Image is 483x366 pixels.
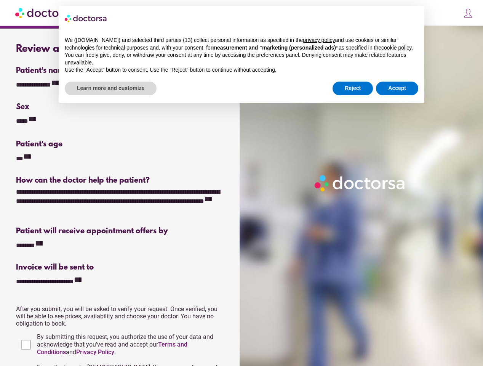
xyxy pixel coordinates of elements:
div: Patient will receive appointment offers by [16,227,225,236]
div: Review and send your request [16,43,225,55]
span: By submitting this request, you authorize the use of your data and acknowledge that you've read a... [37,333,213,356]
a: cookie policy [381,45,411,51]
div: Patient's age [16,140,119,149]
button: Reject [333,82,373,95]
button: Accept [376,82,418,95]
p: You can freely give, deny, or withdraw your consent at any time by accessing the preferences pane... [65,51,418,66]
div: Sex [16,103,225,111]
img: Doctorsa.com [15,4,75,21]
div: Patient's name [16,66,225,75]
img: logo [65,12,107,24]
img: Logo-Doctorsa-trans-White-partial-flat.png [312,172,409,194]
p: We ([DOMAIN_NAME]) and selected third parties (13) collect personal information as specified in t... [65,37,418,51]
a: Terms and Conditions [37,341,187,356]
a: privacy policy [303,37,335,43]
p: Use the “Accept” button to consent. Use the “Reject” button to continue without accepting. [65,66,418,74]
div: Invoice will be sent to [16,263,225,272]
strong: measurement and “marketing (personalized ads)” [213,45,339,51]
div: How can the doctor help the patient? [16,176,225,185]
p: After you submit, you will be asked to verify your request. Once verified, you will be able to se... [16,305,225,327]
button: Learn more and customize [65,82,157,95]
img: icons8-customer-100.png [463,8,473,19]
a: Privacy Policy [76,348,114,356]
